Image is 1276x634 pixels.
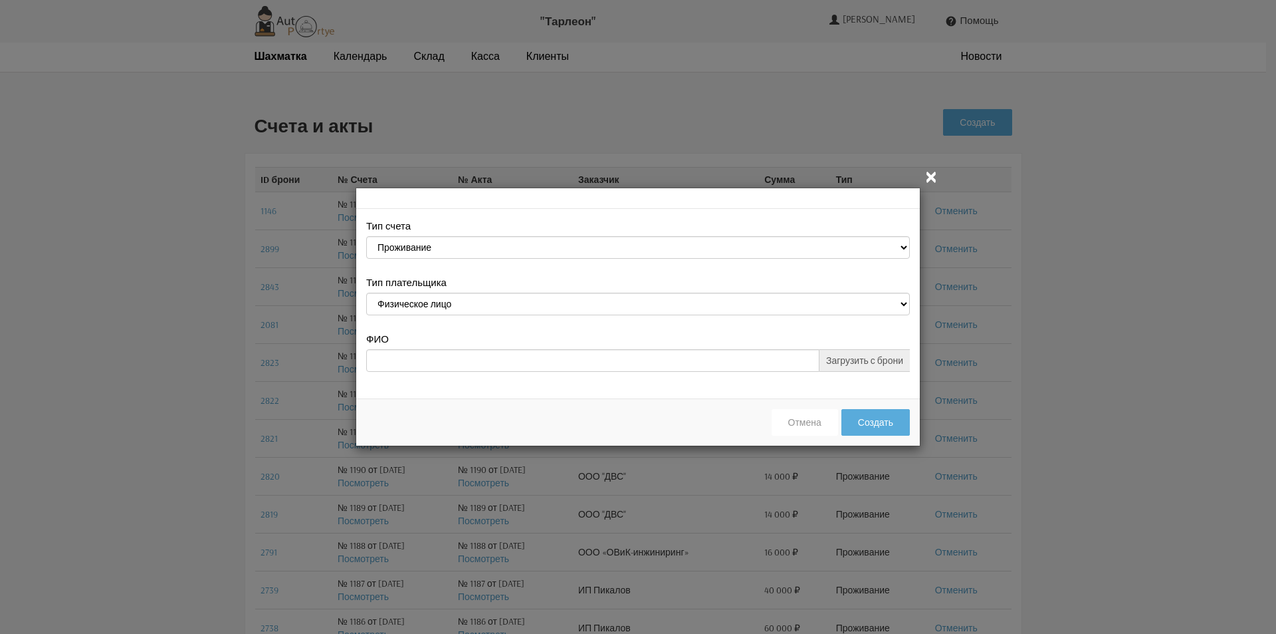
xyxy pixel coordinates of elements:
button: Закрыть [923,168,939,184]
label: Тип плательщика [366,275,447,289]
i:  [923,168,939,184]
a: Загрузить с брони [819,349,910,372]
label: ФИО [366,332,389,346]
button: Отмена [772,409,838,436]
label: Тип счета [366,219,411,233]
button: Создать [841,409,910,436]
